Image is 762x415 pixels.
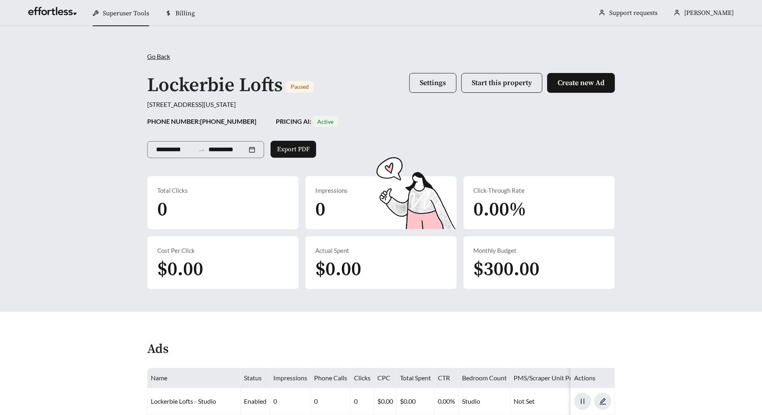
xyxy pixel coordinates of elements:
[609,9,658,17] a: Support requests
[157,246,289,255] div: Cost Per Click
[147,342,169,357] h4: Ads
[270,388,311,415] td: 0
[315,198,325,222] span: 0
[277,144,310,154] span: Export PDF
[438,374,450,382] span: CTR
[198,146,205,154] span: swap-right
[351,368,374,388] th: Clicks
[151,397,216,405] a: Lockerbie Lofts - Studio
[315,246,447,255] div: Actual Spent
[276,117,338,125] strong: PRICING AI:
[175,9,195,17] span: Billing
[147,73,283,98] h1: Lockerbie Lofts
[472,78,532,88] span: Start this property
[574,393,591,410] button: pause
[377,374,390,382] span: CPC
[241,368,270,388] th: Status
[459,368,510,388] th: Bedroom Count
[351,388,374,415] td: 0
[547,73,615,93] button: Create new Ad
[594,397,611,405] a: edit
[575,398,591,405] span: pause
[315,257,361,282] span: $0.00
[397,388,435,415] td: $0.00
[473,186,605,195] div: Click-Through Rate
[103,9,149,17] span: Superuser Tools
[157,257,203,282] span: $0.00
[244,397,266,405] span: enabled
[420,78,446,88] span: Settings
[157,198,167,222] span: 0
[397,368,435,388] th: Total Spent
[594,393,611,410] button: edit
[148,368,241,388] th: Name
[311,368,351,388] th: Phone Calls
[473,246,605,255] div: Monthly Budget
[270,368,311,388] th: Impressions
[473,198,526,222] span: 0.00%
[157,186,289,195] div: Total Clicks
[558,78,604,88] span: Create new Ad
[461,73,542,93] button: Start this property
[315,186,447,195] div: Impressions
[198,146,205,153] span: to
[374,388,397,415] td: $0.00
[510,388,583,415] td: Not Set
[317,118,333,125] span: Active
[409,73,456,93] button: Settings
[435,388,459,415] td: 0.00%
[147,52,170,60] span: Go Back
[147,100,615,109] div: [STREET_ADDRESS][US_STATE]
[291,83,309,90] span: Paused
[510,368,583,388] th: PMS/Scraper Unit Price
[459,388,510,415] td: Studio
[147,117,256,125] strong: PHONE NUMBER: [PHONE_NUMBER]
[684,9,734,17] span: [PERSON_NAME]
[311,388,351,415] td: 0
[571,368,615,388] th: Actions
[271,141,316,158] button: Export PDF
[473,257,539,282] span: $300.00
[595,398,611,405] span: edit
